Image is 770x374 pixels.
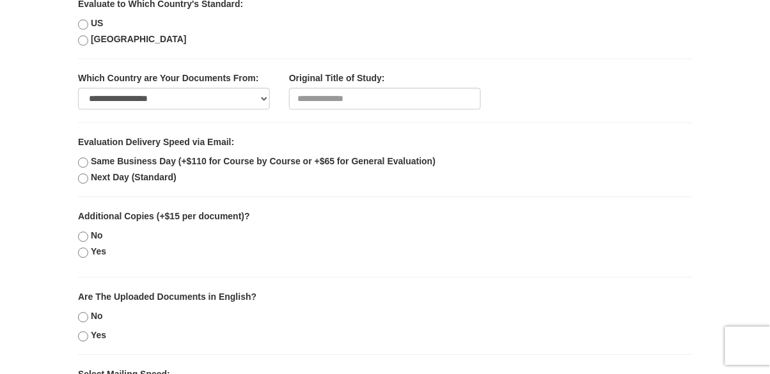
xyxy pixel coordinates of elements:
b: Same Business Day (+$110 for Course by Course or +$65 for General Evaluation) [91,156,436,166]
input: No [78,231,88,242]
label: Which Country are Your Documents From: [78,72,259,84]
b: No [91,230,103,240]
b: Evaluation Delivery Speed via Email: [78,137,234,147]
b: No [91,311,103,321]
b: Yes [91,330,106,340]
b: Next Day (Standard) [91,172,177,182]
b: Yes [91,246,106,256]
input: Next Day (Standard) [78,173,88,183]
b: [GEOGRAPHIC_DATA] [91,34,187,44]
input: Yes [78,331,88,341]
input: No [78,312,88,322]
b: Are The Uploaded Documents in English? [78,292,256,302]
input: US [78,19,88,29]
input: [GEOGRAPHIC_DATA] [78,35,88,45]
label: Original Title of Study: [289,72,385,84]
input: Same Business Day (+$110 for Course by Course or +$65 for General Evaluation) [78,157,88,168]
b: US [91,18,103,28]
b: Additional Copies (+$15 per document)? [78,211,250,221]
input: Yes [78,247,88,258]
